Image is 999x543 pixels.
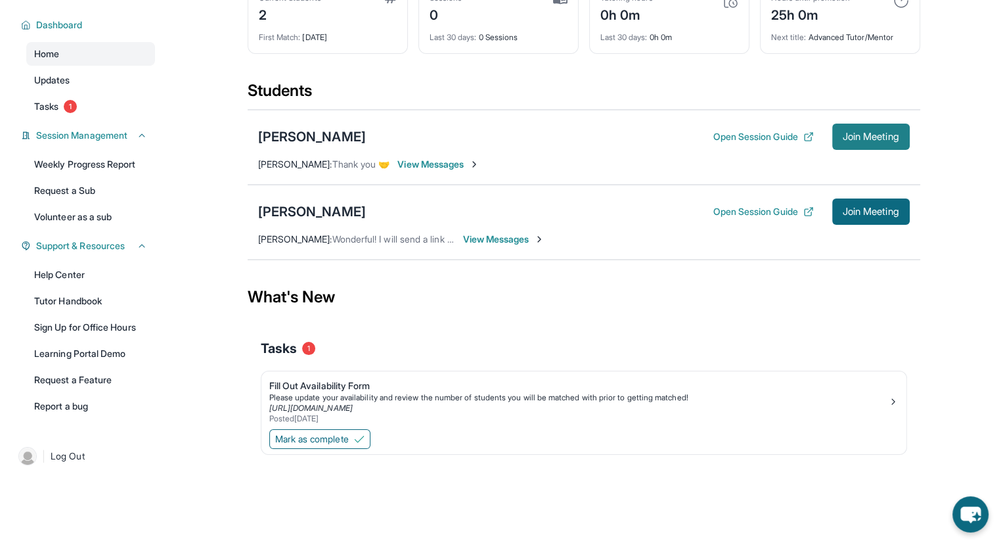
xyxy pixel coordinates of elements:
div: Please update your availability and review the number of students you will be matched with prior ... [269,392,888,403]
a: Request a Sub [26,179,155,202]
a: Home [26,42,155,66]
a: Weekly Progress Report [26,153,155,176]
a: Tutor Handbook [26,289,155,313]
div: [PERSON_NAME] [258,128,366,146]
a: [URL][DOMAIN_NAME] [269,403,353,413]
span: Last 30 days : [600,32,648,42]
a: Sign Up for Office Hours [26,316,155,339]
div: [DATE] [259,24,397,43]
div: 0h 0m [600,3,653,24]
span: Wonderful! I will send a link to the portal so you and [PERSON_NAME] can join the meeting as we m... [332,233,822,245]
a: Tasks1 [26,95,155,118]
span: Dashboard [36,18,83,32]
button: Join Meeting [832,124,910,150]
span: 1 [64,100,77,113]
span: [PERSON_NAME] : [258,158,332,170]
a: Request a Feature [26,368,155,392]
span: Next title : [771,32,807,42]
span: Tasks [261,339,297,358]
img: Chevron-Right [469,159,479,170]
button: Open Session Guide [713,205,813,218]
div: 0 Sessions [430,24,567,43]
span: 1 [302,342,315,355]
button: Session Management [31,129,147,142]
button: Join Meeting [832,199,910,225]
a: Fill Out Availability FormPlease update your availability and review the number of students you w... [261,371,906,427]
a: Volunteer as a sub [26,205,155,229]
div: What's New [248,268,920,326]
a: Help Center [26,263,155,287]
span: Join Meeting [843,133,899,141]
img: Chevron-Right [534,234,544,245]
span: Home [34,47,59,60]
span: Mark as complete [275,433,349,446]
a: Report a bug [26,394,155,418]
span: Updates [34,74,70,87]
div: Students [248,80,920,109]
span: Support & Resources [36,239,125,252]
div: Posted [DATE] [269,413,888,424]
img: Mark as complete [354,434,365,444]
span: View Messages [463,233,545,246]
a: Updates [26,68,155,92]
div: [PERSON_NAME] [258,202,366,221]
button: Mark as complete [269,429,370,449]
span: [PERSON_NAME] : [258,233,332,245]
button: Support & Resources [31,239,147,252]
div: 25h 0m [771,3,850,24]
span: Tasks [34,100,58,113]
a: |Log Out [13,442,155,471]
span: First Match : [259,32,301,42]
button: Dashboard [31,18,147,32]
div: Advanced Tutor/Mentor [771,24,909,43]
span: View Messages [397,158,479,171]
div: 0 [430,3,462,24]
button: chat-button [952,496,988,532]
span: Thank you 🤝 [332,158,390,170]
div: 2 [259,3,321,24]
img: user-img [18,447,37,465]
button: Open Session Guide [713,130,813,143]
span: Join Meeting [843,208,899,216]
span: Session Management [36,129,127,142]
div: 0h 0m [600,24,738,43]
a: Learning Portal Demo [26,342,155,366]
div: Fill Out Availability Form [269,379,888,392]
span: Last 30 days : [430,32,477,42]
span: | [42,448,45,464]
span: Log Out [51,450,85,463]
